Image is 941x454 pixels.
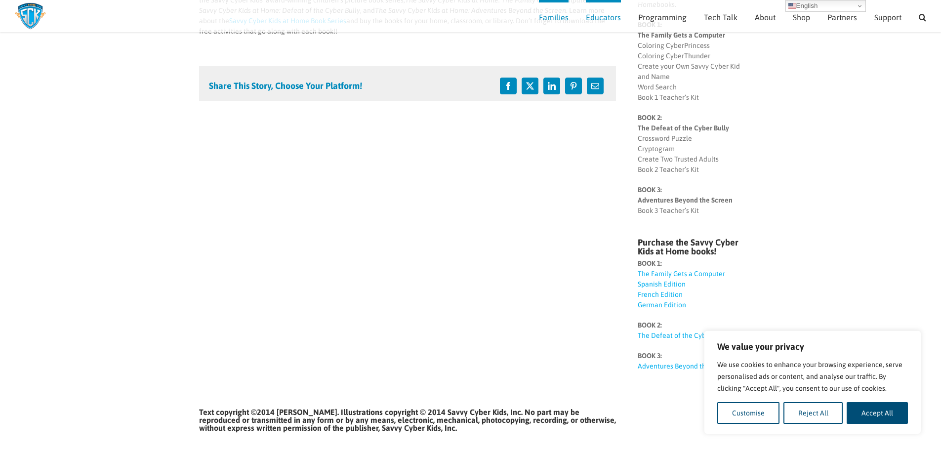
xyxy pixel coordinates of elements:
strong: BOOK 1: [638,259,662,267]
h4: Purchase the Savvy Cyber Kids at Home books! [638,238,742,256]
a: French Edition [638,290,683,298]
a: Adventures Beyond the Screen [638,362,733,370]
span: Families [539,13,569,21]
a: Facebook [497,75,519,97]
strong: BOOK 2: [638,321,662,329]
span: Educators [586,13,621,21]
p: We use cookies to enhance your browsing experience, serve personalised ads or content, and analys... [717,359,908,394]
a: LinkedIn [541,75,563,97]
h4: Share This Story, Choose Your Platform! [209,82,362,90]
button: Customise [717,402,779,424]
span: Shop [793,13,810,21]
button: Accept All [847,402,908,424]
a: The Family Gets a Computer [638,270,725,278]
a: The Defeat of the Cyber Bully [638,331,729,339]
p: Crossword Puzzle Cryptogram Create Two Trusted Adults Book 2 Teacher’s Kit [638,113,742,175]
strong: BOOK 3: Adventures Beyond the Screen [638,186,733,204]
button: Reject All [783,402,843,424]
span: Tech Talk [704,13,737,21]
span: About [755,13,776,21]
p: Book 3 Teacher’s Kit [638,185,742,216]
img: en [788,2,796,10]
img: Savvy Cyber Kids Logo [15,2,46,30]
strong: BOOK 2: The Defeat of the Cyber Bully [638,114,729,132]
p: Coloring CyberPrincess Coloring CyberThunder Create your Own Savvy Cyber Kid and Name Word Search... [638,20,742,103]
a: Email [584,75,606,97]
span: Support [874,13,901,21]
a: Pinterest [563,75,584,97]
p: We value your privacy [717,341,908,353]
a: German Edition [638,301,686,309]
a: Spanish Edition [638,280,686,288]
strong: BOOK 3: [638,352,662,360]
span: Programming [638,13,687,21]
span: Partners [827,13,857,21]
strong: Text copyright ©2014 [PERSON_NAME]. Illustrations copyright © 2014 Savvy Cyber Kids, Inc. No part... [199,408,616,432]
a: X [519,75,541,97]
